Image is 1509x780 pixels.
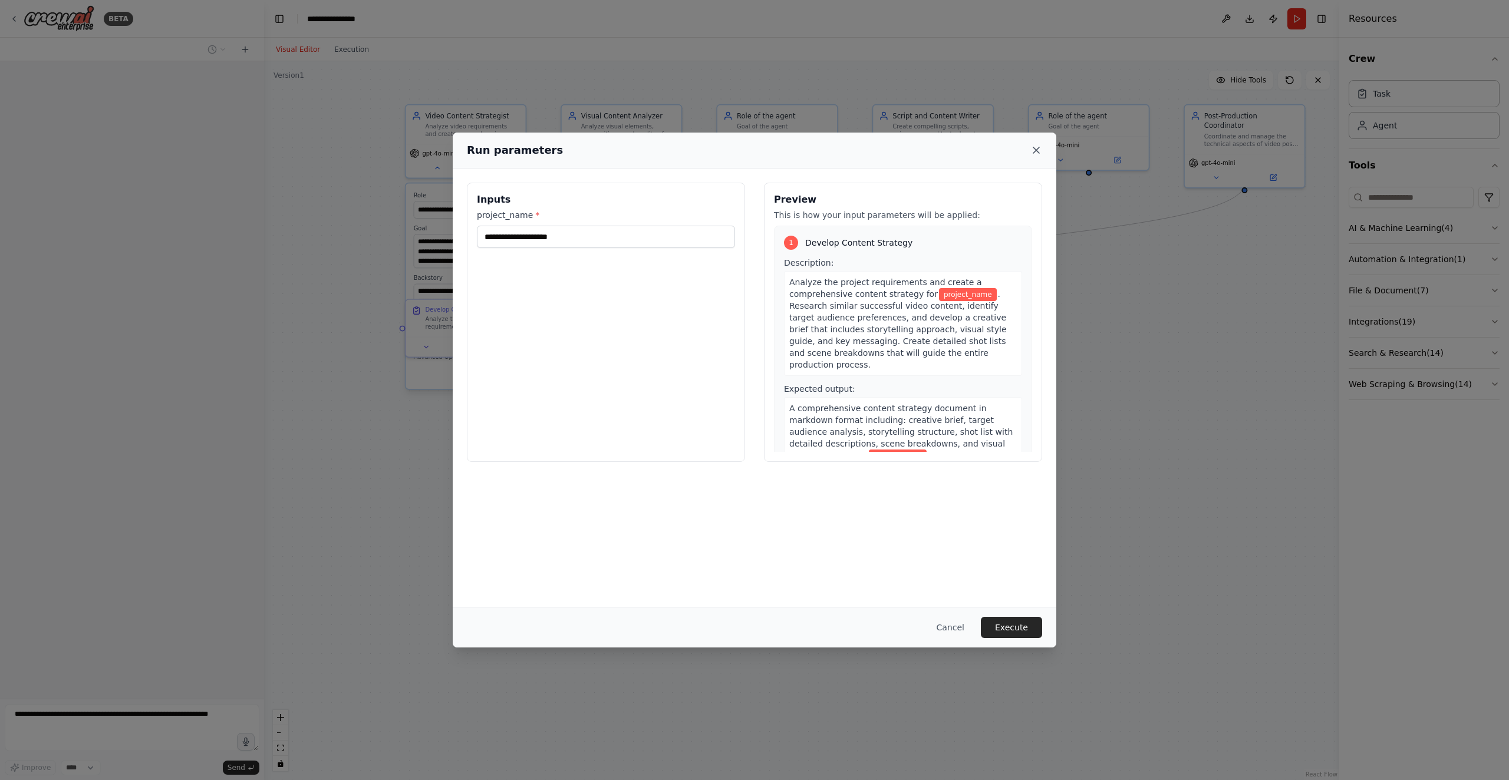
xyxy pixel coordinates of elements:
[869,450,927,462] span: Variable: project_name
[477,209,735,221] label: project_name
[784,236,798,250] div: 1
[939,288,997,301] span: Variable: project_name
[789,289,1007,369] span: . Research similar successful video content, identify target audience preferences, and develop a ...
[784,258,833,267] span: Description:
[789,404,1013,460] span: A comprehensive content strategy document in markdown format including: creative brief, target au...
[477,193,735,207] h3: Inputs
[805,237,912,249] span: Develop Content Strategy
[981,617,1042,638] button: Execute
[927,617,974,638] button: Cancel
[774,193,1032,207] h3: Preview
[774,209,1032,221] p: This is how your input parameters will be applied:
[467,142,563,158] h2: Run parameters
[784,384,855,394] span: Expected output:
[789,277,981,299] span: Analyze the project requirements and create a comprehensive content strategy for
[928,451,930,460] span: .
